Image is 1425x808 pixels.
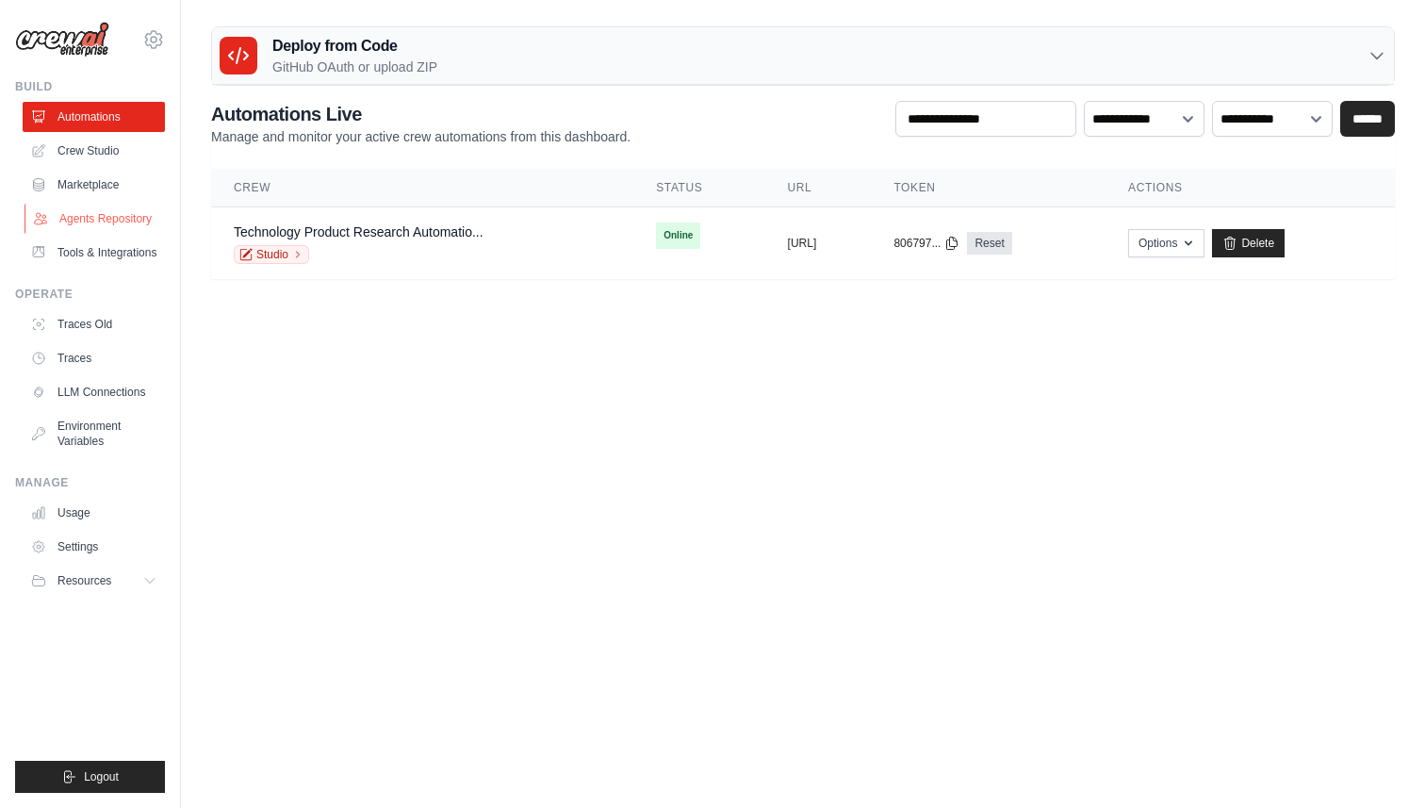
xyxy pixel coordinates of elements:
p: GitHub OAuth or upload ZIP [272,58,437,76]
a: Traces [23,343,165,373]
img: Logo [15,22,109,58]
a: Tools & Integrations [23,238,165,268]
div: Build [15,79,165,94]
a: Marketplace [23,170,165,200]
th: Status [633,169,764,207]
a: Technology Product Research Automatio... [234,224,483,239]
th: Crew [211,169,633,207]
span: Logout [84,769,119,784]
button: 806797... [893,236,959,251]
a: Usage [23,498,165,528]
span: Online [656,223,700,249]
button: Options [1128,229,1204,257]
div: Manage [15,475,165,490]
a: Settings [23,532,165,562]
th: Actions [1106,169,1395,207]
button: Logout [15,761,165,793]
th: URL [765,169,872,207]
iframe: Chat Widget [1331,717,1425,808]
a: Reset [967,232,1011,255]
a: LLM Connections [23,377,165,407]
button: Resources [23,566,165,596]
a: Traces Old [23,309,165,339]
h2: Automations Live [211,101,631,127]
a: Studio [234,245,309,264]
a: Agents Repository [25,204,167,234]
th: Token [871,169,1106,207]
span: Resources [57,573,111,588]
div: Operate [15,287,165,302]
a: Environment Variables [23,411,165,456]
a: Delete [1212,229,1285,257]
h3: Deploy from Code [272,35,437,58]
a: Crew Studio [23,136,165,166]
p: Manage and monitor your active crew automations from this dashboard. [211,127,631,146]
a: Automations [23,102,165,132]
